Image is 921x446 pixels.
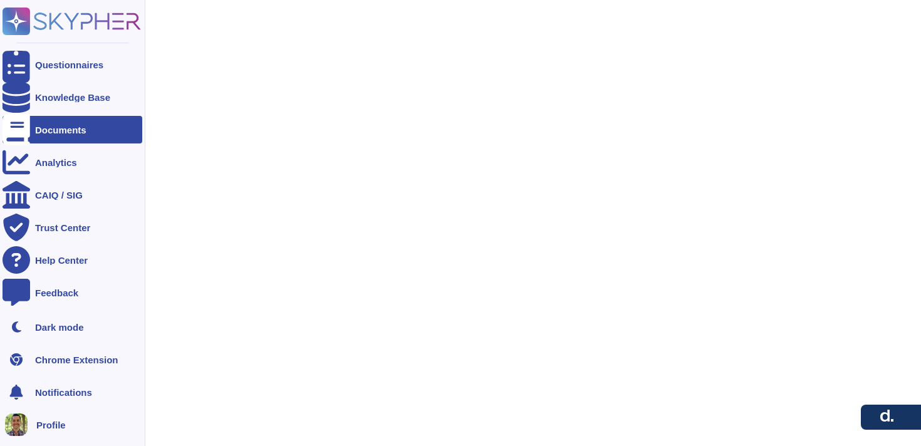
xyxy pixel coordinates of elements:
[3,83,142,111] a: Knowledge Base
[35,125,86,135] div: Documents
[3,346,142,373] a: Chrome Extension
[3,411,36,438] button: user
[35,190,83,200] div: CAIQ / SIG
[3,148,142,176] a: Analytics
[35,256,88,265] div: Help Center
[36,420,66,430] span: Profile
[35,323,84,332] div: Dark mode
[35,223,90,232] div: Trust Center
[3,181,142,209] a: CAIQ / SIG
[5,413,28,436] img: user
[35,60,103,70] div: Questionnaires
[35,355,118,365] div: Chrome Extension
[3,116,142,143] a: Documents
[35,93,110,102] div: Knowledge Base
[35,288,78,298] div: Feedback
[3,51,142,78] a: Questionnaires
[3,214,142,241] a: Trust Center
[35,158,77,167] div: Analytics
[3,279,142,306] a: Feedback
[3,246,142,274] a: Help Center
[35,388,92,397] span: Notifications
